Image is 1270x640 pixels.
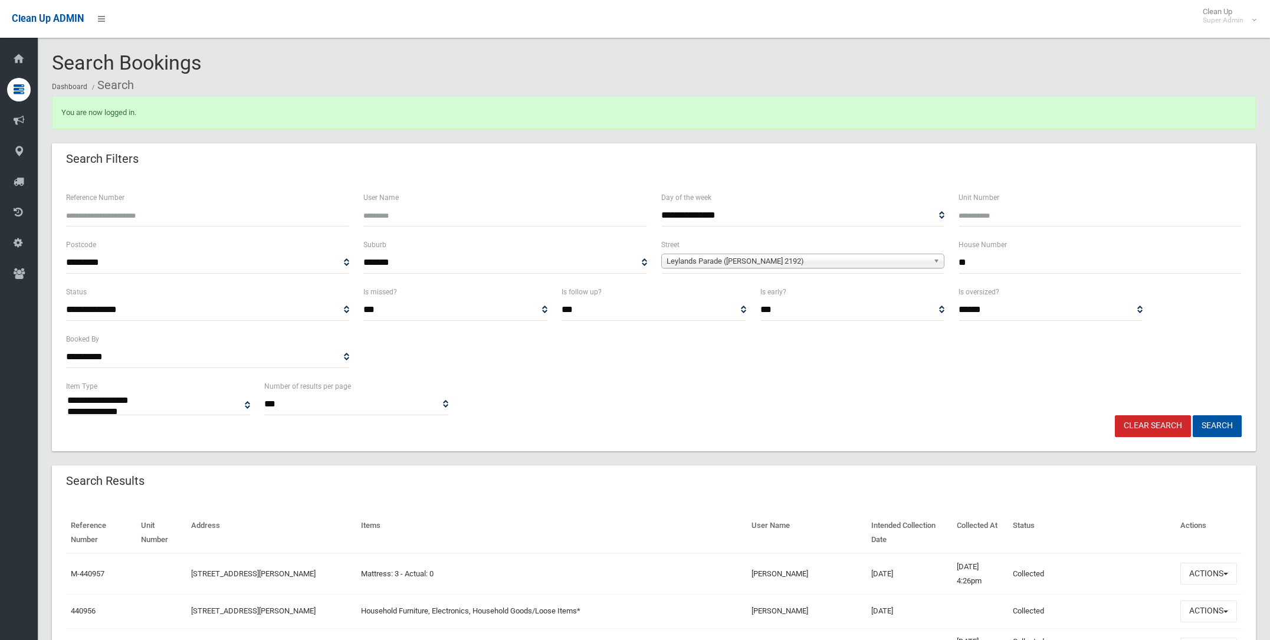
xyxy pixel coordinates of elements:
label: Is early? [760,285,786,298]
td: [DATE] [867,553,951,595]
label: Status [66,285,87,298]
label: Reference Number [66,191,124,204]
div: You are now logged in. [52,96,1256,129]
th: Actions [1176,513,1242,553]
td: Collected [1008,594,1176,628]
td: Mattress: 3 - Actual: 0 [356,553,746,595]
button: Actions [1180,600,1237,622]
label: Is missed? [363,285,397,298]
td: Collected [1008,553,1176,595]
a: M-440957 [71,569,104,578]
label: Suburb [363,238,386,251]
th: Address [186,513,356,553]
td: Household Furniture, Electronics, Household Goods/Loose Items* [356,594,746,628]
td: [DATE] [867,594,951,628]
label: Street [661,238,680,251]
button: Search [1193,415,1242,437]
li: Search [89,74,134,96]
a: [STREET_ADDRESS][PERSON_NAME] [191,569,316,578]
a: 440956 [71,606,96,615]
header: Search Filters [52,147,153,170]
label: Number of results per page [264,380,351,393]
th: Reference Number [66,513,136,553]
td: [DATE] 4:26pm [952,553,1008,595]
button: Actions [1180,563,1237,585]
label: Booked By [66,333,99,346]
label: Is oversized? [959,285,999,298]
small: Super Admin [1203,16,1243,25]
label: House Number [959,238,1007,251]
th: User Name [747,513,867,553]
a: [STREET_ADDRESS][PERSON_NAME] [191,606,316,615]
label: Is follow up? [562,285,602,298]
label: User Name [363,191,399,204]
th: Items [356,513,746,553]
span: Clean Up [1197,7,1255,25]
span: Clean Up ADMIN [12,13,84,24]
th: Intended Collection Date [867,513,951,553]
th: Unit Number [136,513,186,553]
td: [PERSON_NAME] [747,553,867,595]
header: Search Results [52,470,159,493]
a: Clear Search [1115,415,1191,437]
th: Collected At [952,513,1008,553]
label: Unit Number [959,191,999,204]
span: Leylands Parade ([PERSON_NAME] 2192) [667,254,928,268]
a: Dashboard [52,83,87,91]
span: Search Bookings [52,51,202,74]
th: Status [1008,513,1176,553]
label: Postcode [66,238,96,251]
label: Item Type [66,380,97,393]
td: [PERSON_NAME] [747,594,867,628]
label: Day of the week [661,191,711,204]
